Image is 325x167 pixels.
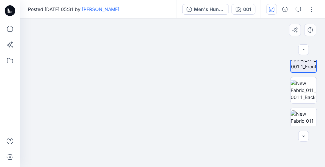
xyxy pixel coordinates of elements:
div: 001 [243,6,251,13]
button: Details [280,4,290,15]
span: Posted [DATE] 05:31 by [28,6,119,13]
img: New Fabric_011_001 1_Right [291,110,317,131]
button: 001 [232,4,255,15]
img: New Fabric_011_001 1_Back [291,80,317,101]
button: Men's Hunting [182,4,229,15]
div: Men's Hunting [194,6,225,13]
a: [PERSON_NAME] [82,6,119,12]
img: New Fabric_011_001 1_Front [291,49,316,70]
